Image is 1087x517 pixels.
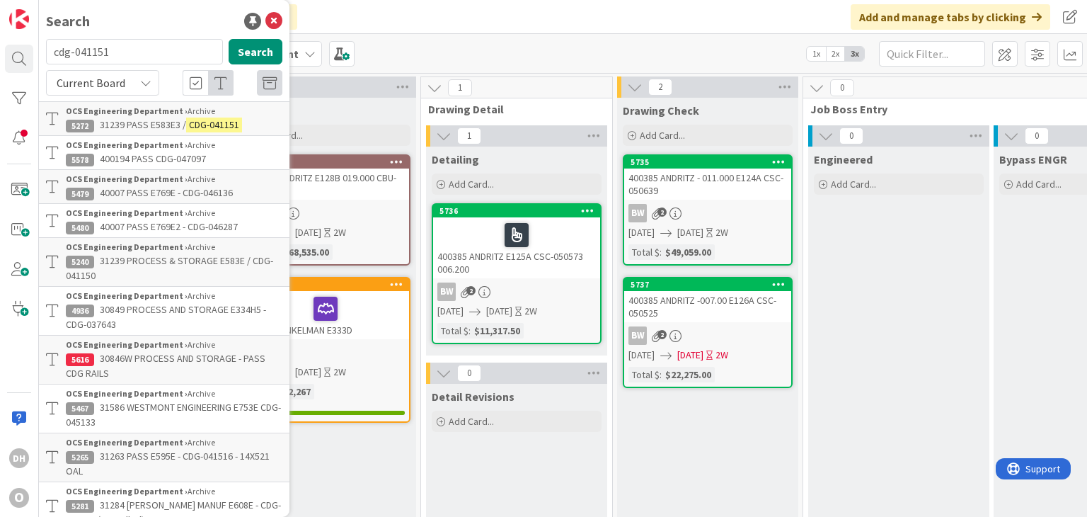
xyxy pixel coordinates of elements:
[66,436,282,449] div: Archive
[39,433,289,482] a: OCS Engineering Department ›Archive526531263 PASS E595E - CDG-041516 - 14X521 OAL
[242,278,409,291] div: 5897
[624,326,791,345] div: BW
[66,139,282,152] div: Archive
[333,365,346,380] div: 2W
[242,343,409,362] div: NC
[57,76,125,90] span: Current Board
[66,140,188,150] b: OCS Engineering Department ›
[66,105,282,118] div: Archive
[1025,127,1049,144] span: 0
[437,283,456,301] div: BW
[448,79,472,96] span: 1
[432,203,602,344] a: 5736400385 ANDRITZ E125A CSC-050573 006.200BW[DATE][DATE]2WTotal $:$11,317.50
[229,39,282,64] button: Search
[100,152,206,165] span: 400194 PASS CDG-047097
[628,204,647,222] div: BW
[826,47,845,61] span: 2x
[648,79,672,96] span: 2
[628,348,655,363] span: [DATE]
[66,208,188,218] b: OCS Engineering Department ›
[433,283,600,301] div: BW
[449,415,494,428] span: Add Card...
[879,41,985,67] input: Quick Filter...
[66,222,94,234] div: 5480
[457,365,481,382] span: 0
[624,278,791,322] div: 5737400385 ANDRITZ -007.00 E126A CSC-050525
[66,339,188,350] b: OCS Engineering Department ›
[100,220,238,233] span: 40007 PASS E769E2 - CDG-046287
[466,286,476,295] span: 2
[66,500,94,513] div: 5281
[433,205,600,278] div: 5736400385 ANDRITZ E125A CSC-050573 006.200
[433,205,600,217] div: 5736
[851,4,1050,30] div: Add and manage tabs by clicking
[628,326,647,345] div: BW
[100,186,233,199] span: 40007 PASS E769E - CDG-046136
[471,323,524,339] div: $11,317.50
[242,278,409,339] div: 5897400589 BINKELMAN E333D
[66,174,188,184] b: OCS Engineering Department ›
[248,280,409,290] div: 5897
[100,118,186,131] span: 31239 PASS E583E3 /
[631,157,791,167] div: 5735
[66,120,94,132] div: 5272
[66,485,282,498] div: Archive
[449,178,494,191] span: Add Card...
[428,102,594,116] span: Drawing Detail
[66,241,282,254] div: Archive
[660,367,662,382] span: :
[295,225,321,240] span: [DATE]
[66,450,270,477] span: 31263 PASS E595E - CDG-041516 - 14X521 OAL
[624,278,791,291] div: 5737
[295,365,321,380] span: [DATE]
[39,204,289,237] a: OCS Engineering Department ›Archive548040007 PASS E769E2 - CDG-046287
[628,225,655,240] span: [DATE]
[845,47,864,61] span: 3x
[66,451,94,464] div: 5265
[66,173,282,186] div: Archive
[66,402,94,415] div: 5467
[715,225,728,240] div: 2W
[628,367,660,382] div: Total $
[30,2,64,19] span: Support
[280,244,333,260] div: $68,535.00
[280,384,314,399] div: 12,267
[624,169,791,200] div: 400385 ANDRITZ - 011.000 E124A CSC- 050639
[66,254,273,282] span: 31239 PROCESS & STORAGE E583E / CDG-041150
[831,178,876,191] span: Add Card...
[186,118,242,132] mark: CDG-041151
[66,188,94,200] div: 5479
[9,448,29,468] div: DH
[631,280,791,290] div: 5737
[839,127,863,144] span: 0
[39,385,289,433] a: OCS Engineering Department ›Archive546731586 WESTMONT ENGINEERING E753E CDG-045133
[46,11,90,32] div: Search
[657,330,667,339] span: 2
[433,217,600,278] div: 400385 ANDRITZ E125A CSC-050573 006.200
[248,157,409,167] div: 5739
[66,154,94,166] div: 5578
[66,290,282,302] div: Archive
[662,367,715,382] div: $22,275.00
[39,287,289,335] a: OCS Engineering Department ›Archive493630849 PROCESS AND STORAGE E334H5 - CDG-037643
[39,335,289,385] a: OCS Engineering Department ›Archive561630846W PROCESS AND STORAGE - PASS CDG RAILS
[242,156,409,200] div: 5739400385 ANDRITZ E128B 019.000 CBU- 050360
[39,136,289,169] a: OCS Engineering Department ›Archive5578400194 PASS CDG-047097
[66,352,265,380] span: 30846W PROCESS AND STORAGE - PASS CDG RAILS
[677,225,703,240] span: [DATE]
[437,323,468,339] div: Total $
[66,388,188,399] b: OCS Engineering Department ›
[439,206,600,216] div: 5736
[468,323,471,339] span: :
[242,204,409,222] div: MJ
[242,291,409,339] div: 400589 BINKELMAN E333D
[241,277,410,423] a: 5897400589 BINKELMAN E333DNC[DATE][DATE]2WTotal $:12,2676/6
[66,303,266,331] span: 30849 PROCESS AND STORAGE E334H5 - CDG-037643
[66,290,188,301] b: OCS Engineering Department ›
[623,103,699,118] span: Drawing Check
[66,106,188,116] b: OCS Engineering Department ›
[1016,178,1062,191] span: Add Card...
[66,339,282,351] div: Archive
[66,387,282,400] div: Archive
[66,401,281,428] span: 31586 WESTMONT ENGINEERING E753E CDG-045133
